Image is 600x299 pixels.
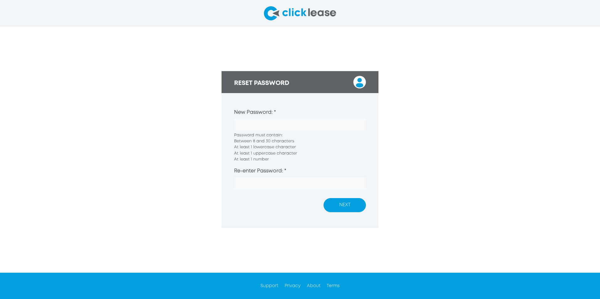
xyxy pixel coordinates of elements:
[285,284,301,288] a: Privacy
[234,156,366,162] li: At least 1 number
[234,80,289,87] h3: RESET PASSWORD
[324,198,366,212] button: NEXT
[234,132,366,162] div: Password must contain:
[327,284,340,288] a: Terms
[264,6,336,20] img: click-lease-logo-svg.svg
[234,138,366,144] li: Between 8 and 30 characters
[234,144,366,150] li: At least 1 lowercase character
[260,284,278,288] a: Support
[234,150,366,156] li: At least 1 uppercase character
[307,284,320,288] a: About
[234,167,286,175] label: Re-enter Password: *
[353,76,366,88] img: login_user.svg
[234,109,276,116] label: New Password: *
